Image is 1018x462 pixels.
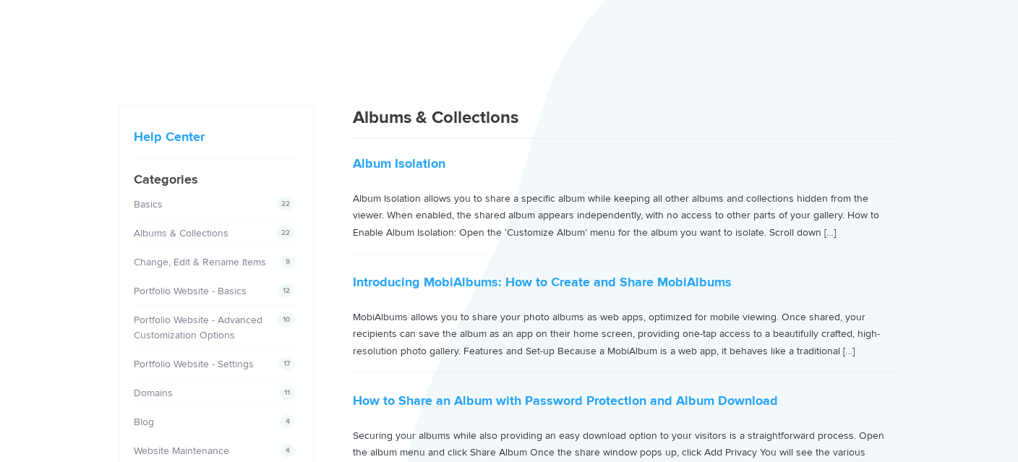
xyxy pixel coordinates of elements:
[134,445,229,457] a: Website Maintenance
[353,107,518,128] span: Albums & Collections
[281,443,295,458] span: 4
[134,129,205,145] a: Help Center
[278,312,295,327] span: 10
[134,285,247,297] a: Portfolio Website - Basics
[134,416,154,428] a: Blog
[276,226,295,240] span: 22
[353,309,899,359] p: MobiAlbums allows you to share your photo albums as web apps, optimized for mobile viewing. Once ...
[278,283,295,298] span: 12
[353,155,445,171] a: Album Isolation
[276,197,295,211] span: 22
[279,385,295,400] span: 11
[353,393,778,408] a: How to Share an Album with Password Protection and Album Download
[134,227,228,239] a: Albums & Collections
[353,274,732,290] a: Introducing MobiAlbums: How to Create and Share MobiAlbums
[134,387,173,399] a: Domains
[353,190,899,241] p: Album Isolation allows you to share a specific album while keeping all other albums and collectio...
[281,254,295,269] span: 9
[278,356,295,371] span: 17
[134,256,266,268] a: Change, Edit & Rename Items
[281,414,295,429] span: 4
[134,170,299,189] h4: Categories
[134,358,254,370] a: Portfolio Website - Settings
[134,198,163,210] a: Basics
[134,314,262,341] a: Portfolio Website - Advanced Customization Options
